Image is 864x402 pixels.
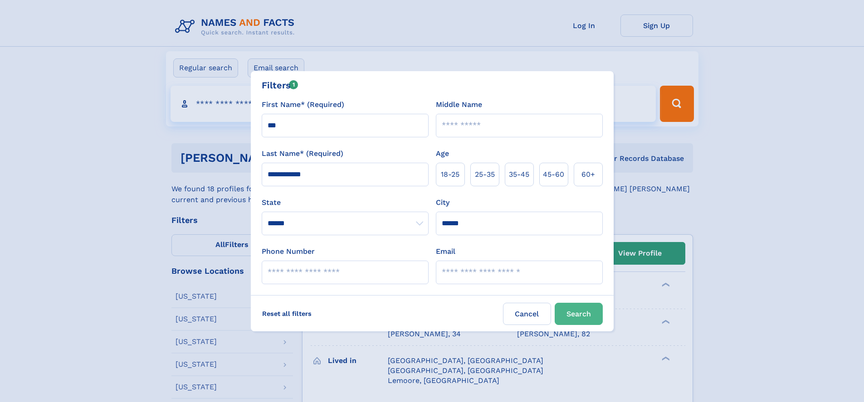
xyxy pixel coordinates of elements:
label: Middle Name [436,99,482,110]
label: Age [436,148,449,159]
label: Email [436,246,455,257]
label: First Name* (Required) [262,99,344,110]
label: State [262,197,429,208]
span: 25‑35 [475,169,495,180]
div: Filters [262,78,298,92]
label: Reset all filters [256,303,317,325]
button: Search [555,303,603,325]
span: 18‑25 [441,169,459,180]
label: Phone Number [262,246,315,257]
label: Last Name* (Required) [262,148,343,159]
label: City [436,197,449,208]
label: Cancel [503,303,551,325]
span: 60+ [581,169,595,180]
span: 45‑60 [543,169,564,180]
span: 35‑45 [509,169,529,180]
